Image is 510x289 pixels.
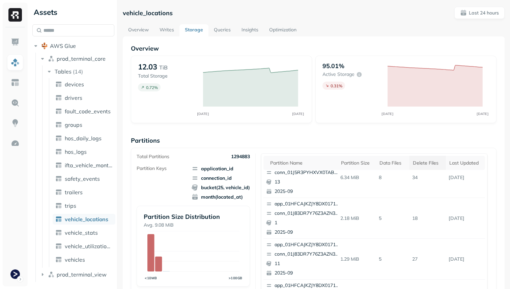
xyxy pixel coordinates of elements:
[263,239,343,279] button: app_01HFCAJKZJY8DX0171TX9TZNEJconn_01J83DR7Y76Z3AZN3FGP4CHBDA112025-09
[11,58,20,67] img: Assets
[275,210,340,217] p: conn_01J83DR7Y76Z3AZN3FGP4CHBDA
[409,212,446,224] p: 18
[53,146,115,157] a: hos_logs
[53,187,115,198] a: trailers
[48,271,55,278] img: namespace
[376,253,409,265] p: 5
[50,42,76,49] span: AWS Glue
[48,55,55,62] img: namespace
[65,94,82,101] span: drivers
[322,71,355,78] p: Active storage
[53,173,115,184] a: safety_events
[179,24,208,36] a: Storage
[39,53,115,64] button: prod_terminal_core
[53,227,115,238] a: vehicle_stats
[138,62,157,71] p: 12.03
[338,172,376,183] p: 6.34 MiB
[131,137,497,144] p: Partitions
[55,135,62,142] img: table
[144,213,243,221] p: Partition Size Distribution
[53,92,115,103] a: drivers
[409,253,446,265] p: 27
[231,153,250,160] p: 1294883
[275,229,340,236] p: 2025-09
[39,269,115,280] button: prod_terminal_view
[270,160,334,166] div: Partition name
[65,216,108,223] span: vehicle_locations
[275,260,340,267] p: 11
[53,160,115,171] a: ifta_vehicle_months
[469,10,499,16] p: Last 24 hours
[73,68,83,75] p: ( 14 )
[229,276,243,280] tspan: >100GB
[32,7,114,18] div: Assets
[65,135,102,142] span: hos_daily_logs
[11,38,20,47] img: Dashboard
[449,160,482,166] div: Last updated
[446,253,485,265] p: Sep 30, 2025
[146,85,158,90] p: 0.72 %
[11,98,20,107] img: Query Explorer
[53,133,115,144] a: hos_daily_logs
[192,165,250,172] span: application_id
[275,220,340,226] p: 1
[144,222,243,228] p: Avg. 9.08 MiB
[376,172,409,183] p: 8
[55,81,62,88] img: table
[10,269,20,279] img: Terminal
[55,162,62,169] img: table
[192,175,250,181] span: connection_id
[53,241,115,252] a: vehicle_utilization_day
[159,63,168,71] p: TiB
[379,160,406,166] div: Data Files
[65,81,84,88] span: devices
[197,112,209,116] tspan: [DATE]
[65,148,87,155] span: hos_logs
[55,243,62,250] img: table
[11,78,20,87] img: Asset Explorer
[57,55,106,62] span: prod_terminal_core
[409,172,446,183] p: 34
[192,194,250,200] span: month(located_at)
[413,160,443,166] div: Delete Files
[65,202,76,209] span: trips
[32,40,114,51] button: AWS Glue
[53,254,115,265] a: vehicles
[131,45,497,52] p: Overview
[53,214,115,225] a: vehicle_locations
[275,169,340,176] p: conn_01J5R3PYHXVX0TAB38VJ1VS9W8
[65,229,98,236] span: vehicle_stats
[55,189,62,196] img: table
[322,62,344,70] p: 95.01%
[137,165,167,172] p: Partition Keys
[123,9,173,17] p: vehicle_locations
[65,175,100,182] span: safety_events
[55,148,62,155] img: table
[454,7,505,19] button: Last 24 hours
[53,200,115,211] a: trips
[338,212,376,224] p: 2.18 MiB
[376,212,409,224] p: 5
[11,119,20,127] img: Insights
[65,256,85,263] span: vehicles
[264,24,302,36] a: Optimization
[55,216,62,223] img: table
[65,243,113,250] span: vehicle_utilization_day
[53,106,115,117] a: fault_code_events
[236,24,264,36] a: Insights
[275,282,340,289] p: app_01HFCAJKZJY8DX0171TX9TZNEJ
[55,94,62,101] img: table
[55,175,62,182] img: table
[55,68,72,75] span: Tables
[65,108,111,115] span: fault_code_events
[263,198,343,238] button: app_01HFCAJKZJY8DX0171TX9TZNEJconn_01J83DR7Y76Z3AZN3FGP4CHBDA12025-09
[446,212,485,224] p: Sep 30, 2025
[338,253,376,265] p: 1.29 MiB
[263,157,343,198] button: app_01J42BHCSKCTFX6VCA8QNRA04Mconn_01J5R3PYHXVX0TAB38VJ1VS9W8132025-09
[57,271,107,278] span: prod_terminal_view
[292,112,304,116] tspan: [DATE]
[11,139,20,148] img: Optimization
[275,251,340,258] p: conn_01J83DR7Y76Z3AZN3FGP4CHBDA
[137,153,169,160] p: Total Partitions
[331,83,342,88] p: 0.31 %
